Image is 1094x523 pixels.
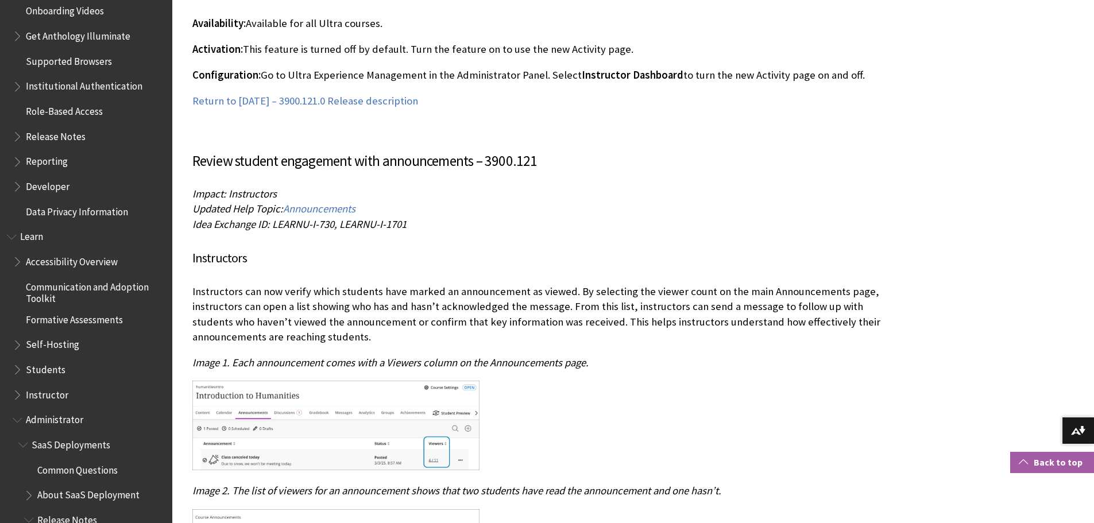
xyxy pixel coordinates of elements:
span: Learn [20,227,43,243]
span: Image 2. The list of viewers for an announcement shows that two students have read the announceme... [192,484,721,497]
span: Activation: [192,42,243,56]
a: Back to top [1010,452,1094,473]
span: Role-Based Access [26,102,103,117]
span: Self-Hosting [26,335,79,351]
span: Common Questions [37,460,118,476]
span: Instructor Dashboard [582,68,683,82]
span: Availability: [192,17,246,30]
span: Accessibility Overview [26,252,118,268]
span: SaaS Deployments [32,435,110,451]
p: This feature is turned off by default. Turn the feature on to use the new Activity page. [192,42,904,57]
span: Institutional Authentication [26,77,142,92]
span: Supported Browsers [26,52,112,67]
span: Formative Assessments [26,310,123,326]
span: Image 1. Each announcement comes with a Viewers column on the Announcements page. [192,356,589,369]
span: Announcements [283,202,355,215]
span: Reporting [26,152,68,168]
span: About SaaS Deployment [37,486,140,501]
span: Configuration: [192,68,261,82]
h3: Review student engagement with announcements – 3900.121 [192,150,904,172]
span: Students [26,360,65,375]
img: The Viewers column is on the far right, next to Status [192,381,480,470]
span: Instructor [26,385,68,401]
p: Available for all Ultra courses. [192,16,904,31]
span: Data Privacy Information [26,202,128,218]
span: Get Anthology Illuminate [26,26,130,42]
a: Return to [DATE] – 3900.121.0 Release description [192,94,418,108]
span: Impact: Instructors [192,187,277,200]
span: Idea Exchange ID: LEARNU-I-730, LEARNU-I-1701 [192,218,407,231]
p: Go to Ultra Experience Management in the Administrator Panel. Select to turn the new Activity pag... [192,68,904,83]
span: Administrator [26,410,83,426]
p: Instructors can now verify which students have marked an announcement as viewed. By selecting the... [192,284,904,344]
span: Updated Help Topic: [192,202,283,215]
span: Release Notes [26,127,86,142]
span: Communication and Adoption Toolkit [26,277,164,304]
span: Developer [26,177,69,192]
span: Onboarding Videos [26,2,104,17]
a: Announcements [283,202,355,216]
h4: Instructors [192,249,904,268]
